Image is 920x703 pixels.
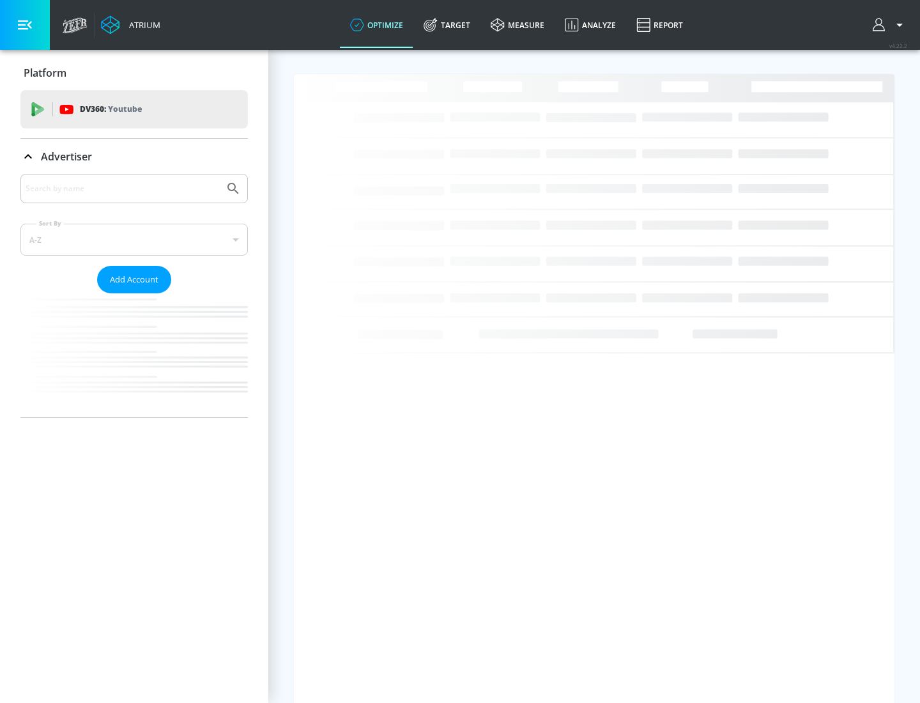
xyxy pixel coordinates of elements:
p: Youtube [108,102,142,116]
a: measure [480,2,555,48]
span: v 4.22.2 [889,42,907,49]
input: Search by name [26,180,219,197]
div: Advertiser [20,139,248,174]
button: Add Account [97,266,171,293]
div: Platform [20,55,248,91]
p: Advertiser [41,150,92,164]
label: Sort By [36,219,64,228]
a: Target [413,2,480,48]
a: optimize [340,2,413,48]
span: Add Account [110,272,158,287]
a: Atrium [101,15,160,35]
div: Atrium [124,19,160,31]
a: Report [626,2,693,48]
div: DV360: Youtube [20,90,248,128]
nav: list of Advertiser [20,293,248,417]
div: A-Z [20,224,248,256]
a: Analyze [555,2,626,48]
p: Platform [24,66,66,80]
div: Advertiser [20,174,248,417]
p: DV360: [80,102,142,116]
